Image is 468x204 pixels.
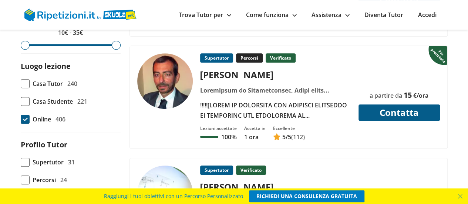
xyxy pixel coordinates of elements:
[21,27,121,38] p: 10€ - 35€
[236,53,263,63] p: Percorsi
[33,114,51,124] span: Online
[67,78,77,89] span: 240
[77,96,87,107] span: 221
[33,96,73,107] span: Casa Studente
[104,190,243,202] span: Raggiungi i tuoi obiettivi con un Percorso Personalizzato
[197,100,354,121] div: !!!!![LOREM IP DOLORSITA CON ADIPISCI ELITSEDDO EI TEMPORINC UTL ETDOLOREMA AL ENIMADMINIMVE' QU ...
[21,140,67,150] label: Profilo Tutor
[197,181,354,193] div: [PERSON_NAME]
[197,68,354,81] div: [PERSON_NAME]
[200,53,233,63] p: Supertutor
[358,104,440,121] button: Contatta
[33,157,64,167] span: Supertutor
[24,10,137,18] a: logo Skuola.net | Ripetizioni.it
[312,11,350,19] a: Assistenza
[244,133,266,141] p: 1 ora
[370,91,402,100] span: a partire da
[24,9,137,21] img: logo Skuola.net | Ripetizioni.it
[246,11,297,19] a: Come funziona
[197,85,354,96] div: Loremipsum do Sitametconsec, Adipi elits doeiusm, Tempo inci, Utlab etdolo, Magnaali enim, Admini...
[21,61,71,71] label: Luogo lezione
[244,125,266,131] div: Accetta in
[291,133,305,141] span: (112)
[137,53,193,109] img: tutor a ROMA - ANDREA
[221,133,236,141] p: 100%
[282,133,286,141] span: 5
[200,125,237,131] div: Lezioni accettate
[364,11,403,19] a: Diventa Tutor
[428,45,449,65] img: Piu prenotato
[179,11,231,19] a: Trova Tutor per
[404,90,412,100] span: 15
[249,190,364,202] a: RICHIEDI UNA CONSULENZA GRATUITA
[418,11,437,19] a: Accedi
[273,125,305,131] div: Eccellente
[200,165,233,175] p: Supertutor
[413,91,428,100] span: €/ora
[33,78,63,89] span: Casa Tutor
[236,165,266,175] p: Verificato
[282,133,291,141] span: /5
[55,114,65,124] span: 406
[273,133,305,141] a: 5/5(112)
[33,175,56,185] span: Percorsi
[266,53,296,63] p: Verificato
[60,175,67,185] span: 24
[68,157,75,167] span: 31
